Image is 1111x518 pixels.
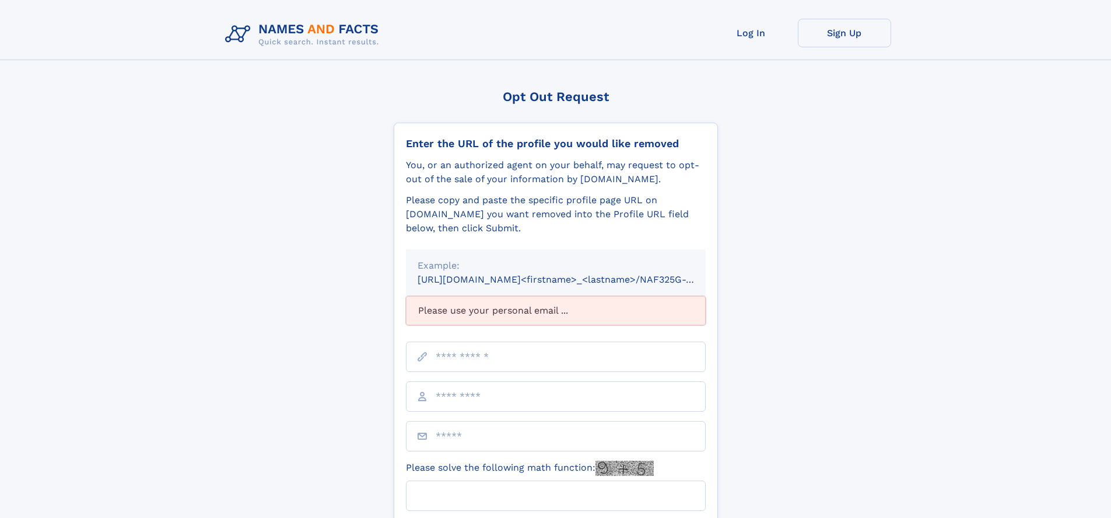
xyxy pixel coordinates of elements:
div: Please use your personal email ... [406,296,706,325]
div: Opt Out Request [394,89,718,104]
img: Logo Names and Facts [220,19,388,50]
small: [URL][DOMAIN_NAME]<firstname>_<lastname>/NAF325G-xxxxxxxx [418,274,728,285]
div: Enter the URL of the profile you would like removed [406,137,706,150]
div: You, or an authorized agent on your behalf, may request to opt-out of the sale of your informatio... [406,158,706,186]
div: Please copy and paste the specific profile page URL on [DOMAIN_NAME] you want removed into the Pr... [406,193,706,235]
div: Example: [418,259,694,273]
a: Log In [705,19,798,47]
label: Please solve the following math function: [406,461,654,476]
a: Sign Up [798,19,891,47]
